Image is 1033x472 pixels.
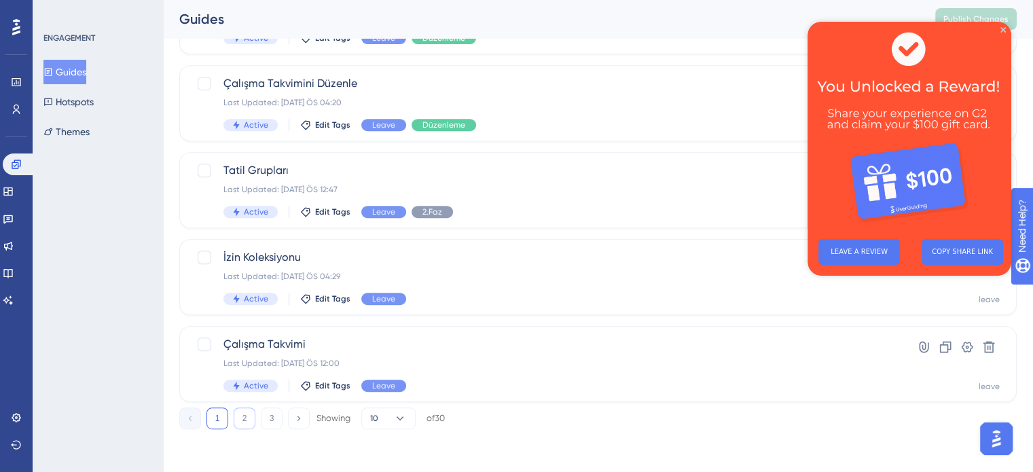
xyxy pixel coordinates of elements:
[300,380,350,391] button: Edit Tags
[223,336,864,352] span: Çalışma Takvimi
[372,33,395,43] span: Leave
[223,162,864,179] span: Tatil Grupları
[223,75,864,92] span: Çalışma Takvimini Düzenle
[43,60,86,84] button: Guides
[244,380,268,391] span: Active
[315,33,350,43] span: Edit Tags
[315,293,350,304] span: Edit Tags
[206,407,228,429] button: 1
[361,407,416,429] button: 10
[300,33,350,43] button: Edit Tags
[223,271,864,282] div: Last Updated: [DATE] ÖS 04:29
[943,14,1009,24] span: Publish Changes
[976,418,1017,459] iframe: UserGuiding AI Assistant Launcher
[300,293,350,304] button: Edit Tags
[422,33,465,43] span: Düzenleme
[43,33,95,43] div: ENGAGEMENT
[979,294,1000,305] div: leave
[43,90,94,114] button: Hotspots
[244,33,268,43] span: Active
[244,206,268,217] span: Active
[223,97,864,108] div: Last Updated: [DATE] ÖS 04:20
[372,293,395,304] span: Leave
[223,358,864,369] div: Last Updated: [DATE] ÖS 12:00
[370,413,378,424] span: 10
[315,380,350,391] span: Edit Tags
[372,206,395,217] span: Leave
[223,184,864,195] div: Last Updated: [DATE] ÖS 12:47
[223,249,864,266] span: İzin Koleksiyonu
[316,412,350,424] div: Showing
[300,206,350,217] button: Edit Tags
[422,120,465,130] span: Düzenleme
[193,5,198,11] div: Close Preview
[315,206,350,217] span: Edit Tags
[979,381,1000,392] div: leave
[315,120,350,130] span: Edit Tags
[372,380,395,391] span: Leave
[179,10,901,29] div: Guides
[372,120,395,130] span: Leave
[244,120,268,130] span: Active
[244,293,268,304] span: Active
[234,407,255,429] button: 2
[261,407,283,429] button: 3
[114,217,196,243] button: COPY SHARE LINK
[422,206,442,217] span: 2.Faz
[300,120,350,130] button: Edit Tags
[32,3,85,20] span: Need Help?
[43,120,90,144] button: Themes
[11,217,92,243] button: LEAVE A REVIEW
[427,412,445,424] div: of 30
[935,8,1017,30] button: Publish Changes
